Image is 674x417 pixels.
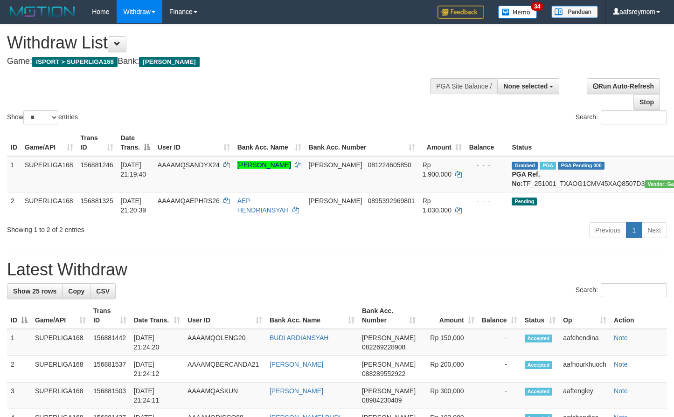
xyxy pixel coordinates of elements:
[21,130,77,156] th: Game/API: activate to sort column ascending
[614,361,628,368] a: Note
[512,198,537,205] span: Pending
[626,222,642,238] a: 1
[466,130,508,156] th: Balance
[237,197,289,214] a: AEP HENDRIANSYAH
[7,302,31,329] th: ID: activate to sort column descending
[31,302,90,329] th: Game/API: activate to sort column ascending
[31,383,90,409] td: SUPERLIGA168
[525,361,553,369] span: Accepted
[139,57,199,67] span: [PERSON_NAME]
[184,356,266,383] td: AAAAMQBERCANDA21
[362,396,402,404] span: Copy 08984230409 to clipboard
[184,329,266,356] td: AAAAMQOLENG20
[270,361,323,368] a: [PERSON_NAME]
[358,302,419,329] th: Bank Acc. Number: activate to sort column ascending
[419,130,466,156] th: Amount: activate to sort column ascending
[423,197,452,214] span: Rp 1.030.000
[7,34,440,52] h1: Withdraw List
[309,197,362,205] span: [PERSON_NAME]
[368,161,411,169] span: Copy 081224605850 to clipboard
[641,222,667,238] a: Next
[7,110,78,124] label: Show entries
[469,160,505,170] div: - - -
[430,78,497,94] div: PGA Site Balance /
[368,197,415,205] span: Copy 0895392969801 to clipboard
[419,329,478,356] td: Rp 150,000
[266,302,358,329] th: Bank Acc. Name: activate to sort column ascending
[551,6,598,18] img: panduan.png
[7,329,31,356] td: 1
[7,221,274,234] div: Showing 1 to 2 of 2 entries
[559,356,610,383] td: aafhourkhuoch
[90,283,116,299] a: CSV
[559,329,610,356] td: aafchendina
[23,110,58,124] select: Showentries
[130,356,184,383] td: [DATE] 21:24:12
[21,192,77,219] td: SUPERLIGA168
[234,130,305,156] th: Bank Acc. Name: activate to sort column ascending
[362,370,405,377] span: Copy 088289552922 to clipboard
[90,329,130,356] td: 156881442
[7,283,63,299] a: Show 25 rows
[270,334,329,342] a: BUDI ARDIANSYAH
[130,302,184,329] th: Date Trans.: activate to sort column ascending
[77,130,117,156] th: Trans ID: activate to sort column ascending
[362,387,416,395] span: [PERSON_NAME]
[423,161,452,178] span: Rp 1.900.000
[469,196,505,205] div: - - -
[601,110,667,124] input: Search:
[419,356,478,383] td: Rp 200,000
[7,192,21,219] td: 2
[7,356,31,383] td: 2
[478,329,521,356] td: -
[154,130,234,156] th: User ID: activate to sort column ascending
[512,171,540,187] b: PGA Ref. No:
[610,302,667,329] th: Action
[576,110,667,124] label: Search:
[7,57,440,66] h4: Game: Bank:
[531,2,543,11] span: 34
[7,156,21,192] td: 1
[305,130,419,156] th: Bank Acc. Number: activate to sort column ascending
[601,283,667,297] input: Search:
[521,302,560,329] th: Status: activate to sort column ascending
[68,287,84,295] span: Copy
[237,161,291,169] a: [PERSON_NAME]
[419,302,478,329] th: Amount: activate to sort column ascending
[525,388,553,396] span: Accepted
[184,383,266,409] td: AAAAMQASKUN
[478,356,521,383] td: -
[62,283,90,299] a: Copy
[121,197,146,214] span: [DATE] 21:20:39
[587,78,660,94] a: Run Auto-Refresh
[478,302,521,329] th: Balance: activate to sort column ascending
[558,162,605,170] span: PGA Pending
[559,302,610,329] th: Op: activate to sort column ascending
[576,283,667,297] label: Search:
[158,197,220,205] span: AAAAMQAEPHRS26
[90,302,130,329] th: Trans ID: activate to sort column ascending
[32,57,118,67] span: ISPORT > SUPERLIGA168
[117,130,154,156] th: Date Trans.: activate to sort column descending
[7,383,31,409] td: 3
[158,161,220,169] span: AAAAMQSANDYX24
[21,156,77,192] td: SUPERLIGA168
[512,162,538,170] span: Grabbed
[81,197,113,205] span: 156881325
[478,383,521,409] td: -
[498,6,537,19] img: Button%20Memo.svg
[540,162,556,170] span: Marked by aafandaneth
[503,82,548,90] span: None selected
[31,356,90,383] td: SUPERLIGA168
[559,383,610,409] td: aaftengley
[438,6,484,19] img: Feedback.jpg
[121,161,146,178] span: [DATE] 21:19:40
[589,222,626,238] a: Previous
[13,287,56,295] span: Show 25 rows
[81,161,113,169] span: 156881246
[31,329,90,356] td: SUPERLIGA168
[90,383,130,409] td: 156881503
[7,260,667,279] h1: Latest Withdraw
[614,387,628,395] a: Note
[362,361,416,368] span: [PERSON_NAME]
